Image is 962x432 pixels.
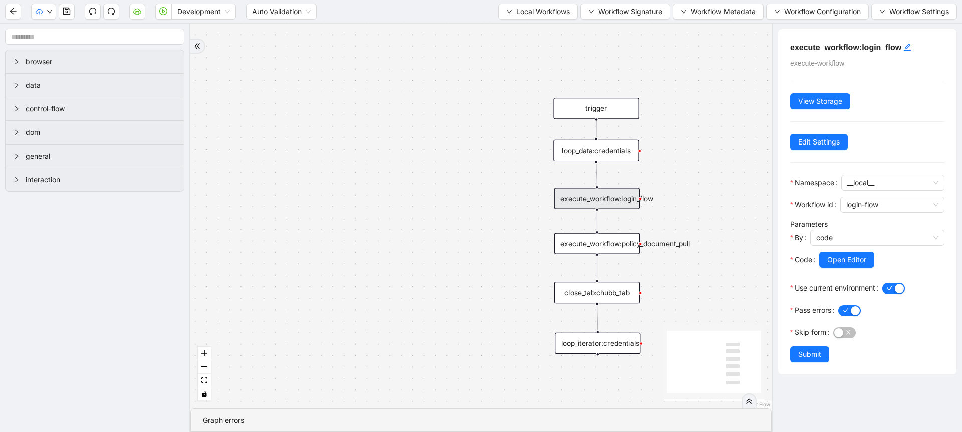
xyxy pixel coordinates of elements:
[798,96,842,107] span: View Storage
[6,50,184,73] div: browser
[6,121,184,144] div: dom
[798,136,840,148] span: Edit Settings
[596,164,597,186] g: Edge from loop_data:credentials to execute_workflow:login_flow
[26,127,176,138] span: dom
[553,98,639,119] div: trigger
[795,282,875,294] span: Use current environment
[879,9,885,15] span: down
[198,360,211,374] button: zoom out
[903,41,911,53] div: click to edit id
[14,106,20,112] span: right
[14,177,20,183] span: right
[6,145,184,168] div: general
[766,4,869,20] button: downWorkflow Configuration
[26,103,176,114] span: control-flow
[6,74,184,97] div: data
[498,4,578,20] button: downLocal Workflows
[846,197,938,212] span: login-flow
[790,93,850,109] button: View Storage
[14,82,20,88] span: right
[555,333,640,354] div: loop_iterator:credentialsplus-circle
[555,333,640,354] div: loop_iterator:credentials
[795,177,834,188] span: Namespace
[177,4,230,19] span: Development
[790,59,844,67] span: execute-workflow
[554,282,640,303] div: close_tab:chubb_tab
[89,7,97,15] span: undo
[795,199,833,210] span: Workflow id
[59,4,75,20] button: save
[85,4,101,20] button: undo
[847,175,938,190] span: __local__
[790,134,848,150] button: Edit Settings
[790,346,829,362] button: Submit
[554,233,640,254] div: execute_workflow:policy_document_pull
[129,4,145,20] button: cloud-server
[5,4,21,20] button: arrow-left
[203,415,759,426] div: Graph errors
[6,97,184,120] div: control-flow
[198,387,211,401] button: toggle interactivity
[107,7,115,15] span: redo
[198,347,211,360] button: zoom in
[598,6,662,17] span: Workflow Signature
[31,4,56,20] button: cloud-uploaddown
[597,306,598,330] g: Edge from close_tab:chubb_tab to loop_iterator:credentials
[795,327,826,338] span: Skip form
[14,129,20,135] span: right
[133,7,141,15] span: cloud-server
[159,7,167,15] span: play-circle
[252,4,311,19] span: Auto Validation
[26,80,176,91] span: data
[194,43,201,50] span: double-right
[26,56,176,67] span: browser
[554,188,640,209] div: execute_workflow:login_flow
[588,9,594,15] span: down
[103,4,119,20] button: redo
[889,6,949,17] span: Workflow Settings
[790,220,828,228] label: Parameters
[871,4,957,20] button: downWorkflow Settings
[795,254,812,265] span: Code
[6,168,184,191] div: interaction
[516,6,570,17] span: Local Workflows
[26,151,176,162] span: general
[816,230,938,245] span: code
[506,9,512,15] span: down
[819,252,874,268] button: Open Editor
[553,140,639,161] div: loop_data:credentials
[903,43,911,51] span: edit
[798,349,821,360] span: Submit
[681,9,687,15] span: down
[63,7,71,15] span: save
[795,305,831,316] span: Pass errors
[155,4,171,20] button: play-circle
[795,232,803,243] span: By
[198,374,211,387] button: fit view
[827,254,866,265] span: Open Editor
[14,153,20,159] span: right
[26,174,176,185] span: interaction
[36,8,43,15] span: cloud-upload
[9,7,17,15] span: arrow-left
[784,6,861,17] span: Workflow Configuration
[14,59,20,65] span: right
[691,6,756,17] span: Workflow Metadata
[590,362,605,377] span: plus-circle
[47,9,53,15] span: down
[580,4,670,20] button: downWorkflow Signature
[774,9,780,15] span: down
[746,398,753,405] span: double-right
[673,4,764,20] button: downWorkflow Metadata
[790,41,944,54] h5: execute_workflow:login_flow
[744,401,770,407] a: React Flow attribution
